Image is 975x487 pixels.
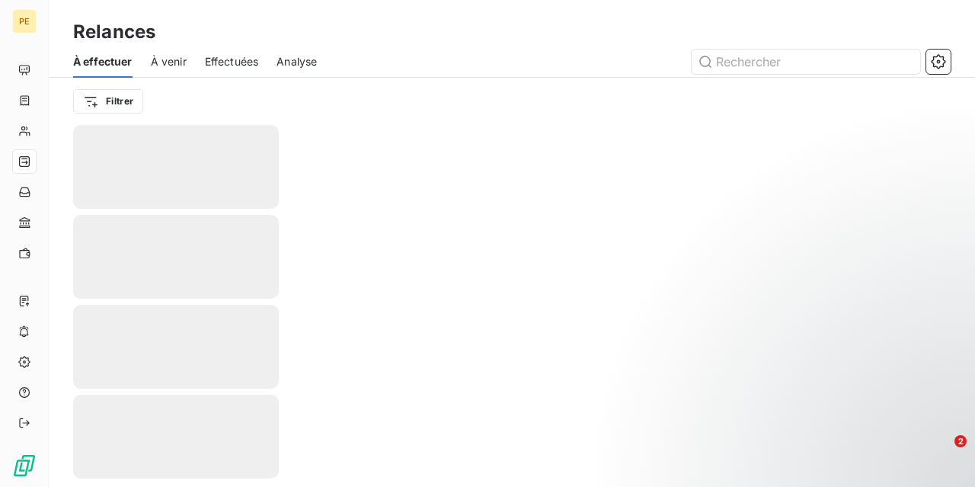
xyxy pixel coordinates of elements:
input: Rechercher [692,50,920,74]
button: Filtrer [73,89,143,114]
img: Logo LeanPay [12,453,37,478]
span: Analyse [277,54,317,69]
div: PE [12,9,37,34]
span: Effectuées [205,54,259,69]
span: À effectuer [73,54,133,69]
span: 2 [954,435,967,447]
h3: Relances [73,18,155,46]
iframe: Intercom live chat [923,435,960,472]
span: À venir [151,54,187,69]
iframe: Intercom notifications message [670,191,975,446]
